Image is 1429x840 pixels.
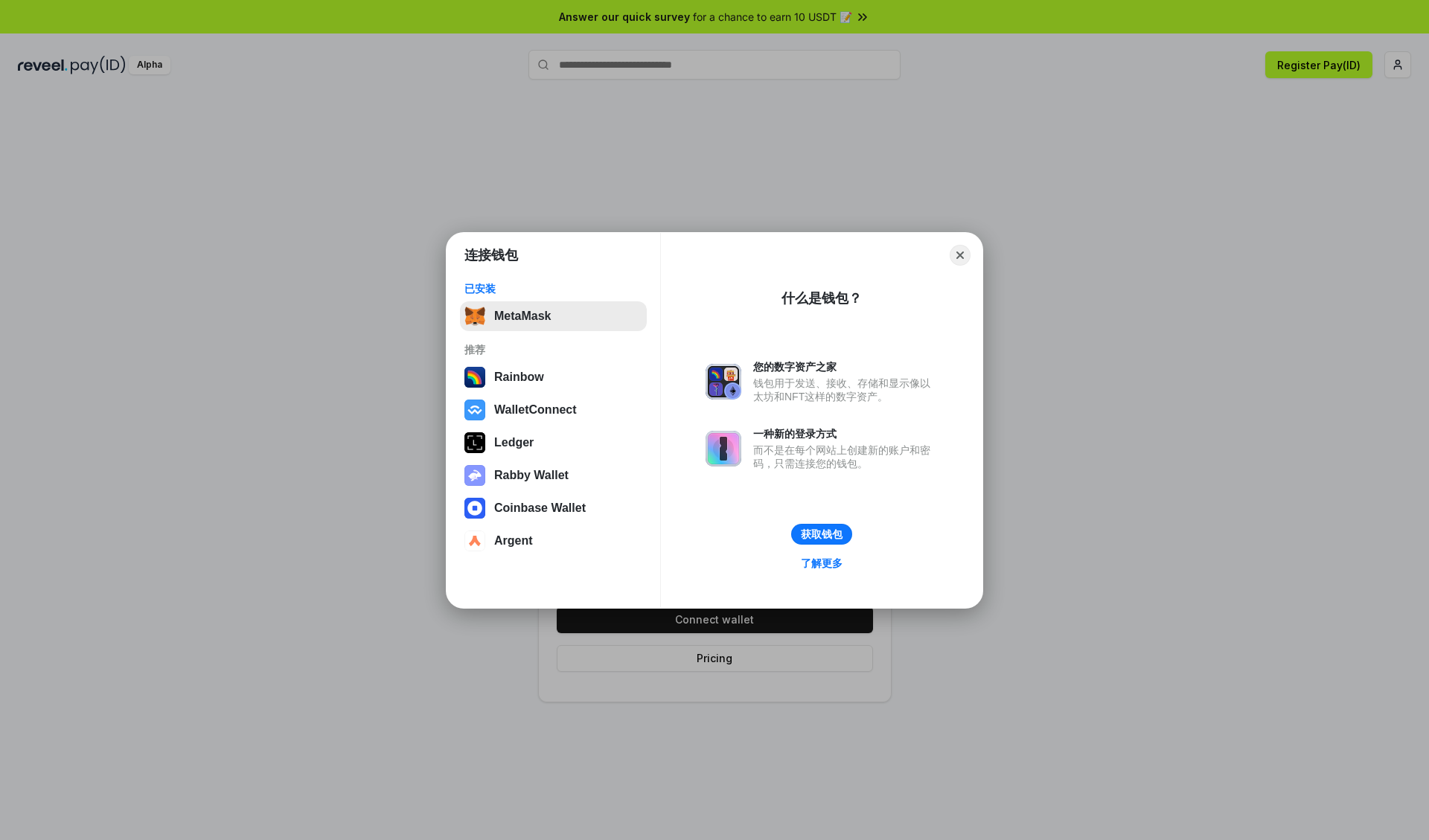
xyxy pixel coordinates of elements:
[460,362,647,392] button: Rainbow
[464,530,485,551] img: svg+xml,%3Csvg%20width%3D%2228%22%20height%3D%2228%22%20viewBox%3D%220%200%2028%2028%22%20fill%3D...
[464,367,485,388] img: svg+xml,%3Csvg%20width%3D%22120%22%20height%3D%22120%22%20viewBox%3D%220%200%20120%20120%22%20fil...
[464,498,485,519] img: svg+xml,%3Csvg%20width%3D%2228%22%20height%3D%2228%22%20viewBox%3D%220%200%2028%2028%22%20fill%3D...
[460,461,647,490] button: Rabby Wallet
[791,524,852,545] button: 获取钱包
[464,343,642,356] div: 推荐
[464,246,518,264] h1: 连接钱包
[460,301,647,331] button: MetaMask
[801,528,843,541] div: 获取钱包
[494,534,533,548] div: Argent
[464,465,485,486] img: svg+xml,%3Csvg%20xmlns%3D%22http%3A%2F%2Fwww.w3.org%2F2000%2Fsvg%22%20fill%3D%22none%22%20viewBox...
[753,376,938,403] div: 钱包用于发送、接收、存储和显示像以太坊和NFT这样的数字资产。
[801,557,843,570] div: 了解更多
[494,403,577,417] div: WalletConnect
[464,282,642,295] div: 已安装
[464,432,485,453] img: svg+xml,%3Csvg%20xmlns%3D%22http%3A%2F%2Fwww.w3.org%2F2000%2Fsvg%22%20width%3D%2228%22%20height%3...
[792,554,851,573] a: 了解更多
[753,427,938,440] div: 一种新的登录方式
[460,526,647,556] button: Argent
[753,443,938,470] div: 而不是在每个网站上创建新的账户和密码，只需连接您的钱包。
[494,501,586,515] div: Coinbase Wallet
[950,245,971,266] button: Close
[706,431,741,467] img: svg+xml,%3Csvg%20xmlns%3D%22http%3A%2F%2Fwww.w3.org%2F2000%2Fsvg%22%20fill%3D%22none%22%20viewBox...
[753,360,938,373] div: 您的数字资产之家
[460,428,647,458] button: Ledger
[494,469,569,482] div: Rabby Wallet
[494,436,534,449] div: Ledger
[494,371,544,384] div: Rainbow
[460,395,647,425] button: WalletConnect
[464,400,485,420] img: svg+xml,%3Csvg%20width%3D%2228%22%20height%3D%2228%22%20viewBox%3D%220%200%2028%2028%22%20fill%3D...
[464,306,485,327] img: svg+xml,%3Csvg%20fill%3D%22none%22%20height%3D%2233%22%20viewBox%3D%220%200%2035%2033%22%20width%...
[781,289,862,307] div: 什么是钱包？
[494,310,551,323] div: MetaMask
[460,493,647,523] button: Coinbase Wallet
[706,364,741,400] img: svg+xml,%3Csvg%20xmlns%3D%22http%3A%2F%2Fwww.w3.org%2F2000%2Fsvg%22%20fill%3D%22none%22%20viewBox...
